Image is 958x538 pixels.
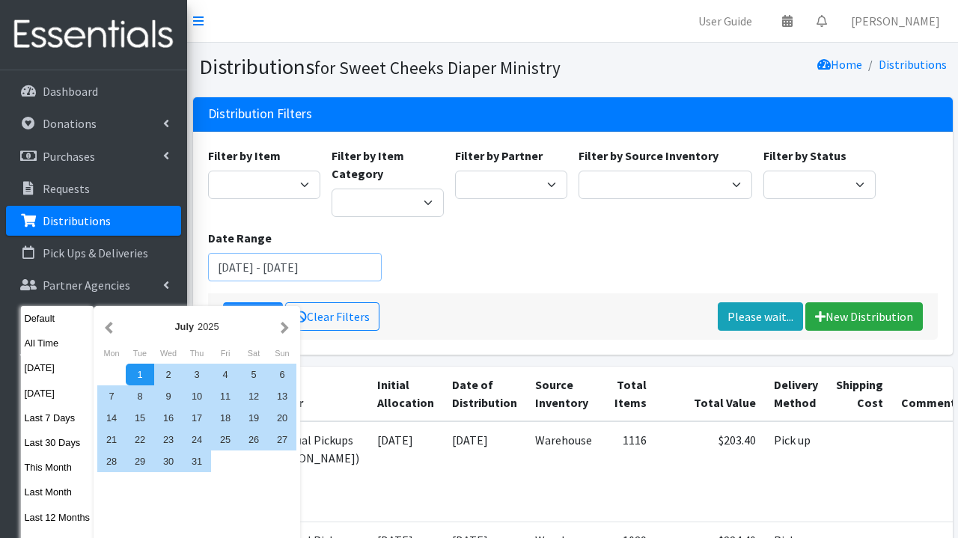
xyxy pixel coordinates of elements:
[154,385,183,407] div: 9
[763,147,846,165] label: Filter by Status
[43,245,148,260] p: Pick Ups & Deliveries
[208,147,281,165] label: Filter by Item
[154,450,183,472] div: 30
[183,364,211,385] div: 3
[154,343,183,363] div: Wednesday
[21,382,94,404] button: [DATE]
[6,206,181,236] a: Distributions
[183,407,211,429] div: 17
[827,367,892,421] th: Shipping Cost
[443,367,526,421] th: Date of Distribution
[97,450,126,472] div: 28
[601,367,656,421] th: Total Items
[211,407,239,429] div: 18
[6,400,181,430] a: My Organization
[601,421,656,522] td: 1116
[239,385,268,407] div: 12
[526,367,601,421] th: Source Inventory
[253,367,368,421] th: Partner
[817,57,862,72] a: Home
[765,421,827,522] td: Pick up
[21,357,94,379] button: [DATE]
[879,57,947,72] a: Distributions
[43,181,90,196] p: Requests
[6,335,181,365] a: Community
[314,57,561,79] small: for Sweet Cheeks Diaper Ministry
[208,229,272,247] label: Date Range
[208,253,382,281] input: January 1, 2011 - December 31, 2011
[579,147,718,165] label: Filter by Source Inventory
[174,321,194,332] strong: July
[43,116,97,131] p: Donations
[285,302,379,331] a: Clear Filters
[154,407,183,429] div: 16
[126,364,154,385] div: 1
[126,407,154,429] div: 15
[211,429,239,450] div: 25
[199,54,567,80] h1: Distributions
[6,303,181,333] a: Inventory
[368,421,443,522] td: [DATE]
[126,385,154,407] div: 8
[455,147,543,165] label: Filter by Partner
[686,6,764,36] a: User Guide
[97,407,126,429] div: 14
[183,343,211,363] div: Thursday
[6,76,181,106] a: Dashboard
[208,106,312,122] h3: Distribution Filters
[6,141,181,171] a: Purchases
[43,84,98,99] p: Dashboard
[211,364,239,385] div: 4
[6,108,181,138] a: Donations
[21,432,94,453] button: Last 30 Days
[21,507,94,528] button: Last 12 Months
[239,364,268,385] div: 5
[97,343,126,363] div: Monday
[368,367,443,421] th: Initial Allocation
[126,450,154,472] div: 29
[183,385,211,407] div: 10
[268,343,296,363] div: Sunday
[6,367,181,397] a: Reports
[268,364,296,385] div: 6
[211,385,239,407] div: 11
[6,174,181,204] a: Requests
[126,429,154,450] div: 22
[6,238,181,268] a: Pick Ups & Deliveries
[43,149,95,164] p: Purchases
[443,421,526,522] td: [DATE]
[526,421,601,522] td: Warehouse
[656,421,765,522] td: $203.40
[805,302,923,331] a: New Distribution
[239,429,268,450] div: 26
[21,407,94,429] button: Last 7 Days
[97,429,126,450] div: 21
[211,343,239,363] div: Friday
[239,343,268,363] div: Saturday
[126,343,154,363] div: Tuesday
[6,270,181,300] a: Partner Agencies
[656,367,765,421] th: Total Value
[332,147,444,183] label: Filter by Item Category
[154,364,183,385] div: 2
[183,450,211,472] div: 31
[268,407,296,429] div: 20
[6,10,181,60] img: HumanEssentials
[183,429,211,450] div: 24
[223,302,283,331] button: Filter
[97,385,126,407] div: 7
[253,421,368,522] td: Individual Pickups ([PERSON_NAME])
[718,302,803,331] a: Please wait...
[839,6,952,36] a: [PERSON_NAME]
[154,429,183,450] div: 23
[21,332,94,354] button: All Time
[21,456,94,478] button: This Month
[765,367,827,421] th: Delivery Method
[43,213,111,228] p: Distributions
[239,407,268,429] div: 19
[43,278,130,293] p: Partner Agencies
[198,321,219,332] span: 2025
[21,481,94,503] button: Last Month
[21,308,94,329] button: Default
[268,429,296,450] div: 27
